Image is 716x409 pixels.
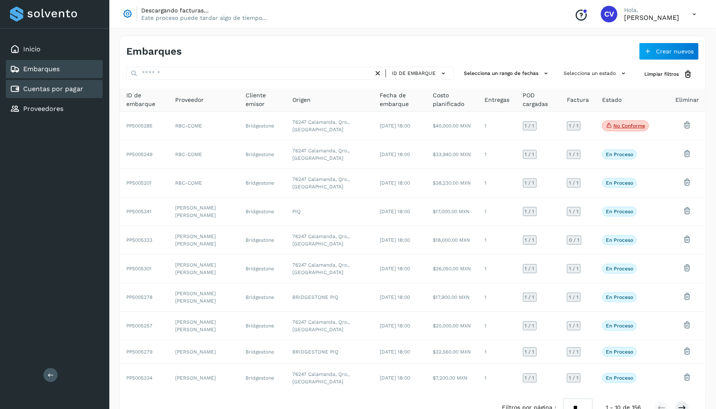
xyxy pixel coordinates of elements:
[392,70,436,77] span: ID de embarque
[239,283,286,312] td: Bridgestone
[126,180,152,186] span: PP5005201
[239,255,286,283] td: Bridgestone
[478,255,516,283] td: 1
[426,364,478,392] td: $7,200.00 MXN
[569,349,579,354] span: 1 / 1
[286,255,373,283] td: 76247 Calamanda, Qro., [GEOGRAPHIC_DATA]
[478,364,516,392] td: 1
[478,169,516,197] td: 1
[525,238,535,243] span: 1 / 1
[569,123,579,128] span: 1 / 1
[126,323,152,329] span: PP5005257
[169,197,239,226] td: [PERSON_NAME] [PERSON_NAME]
[126,46,182,58] h4: Embarques
[606,323,633,329] p: En proceso
[380,349,410,355] span: [DATE] 18:00
[426,140,478,169] td: $33,940.00 MXN
[525,152,535,157] span: 1 / 1
[380,123,410,129] span: [DATE] 18:00
[239,197,286,226] td: Bridgestone
[644,70,679,78] span: Limpiar filtros
[286,197,373,226] td: PIQ
[624,7,679,14] p: Hola,
[380,180,410,186] span: [DATE] 18:00
[525,295,535,300] span: 1 / 1
[169,340,239,364] td: [PERSON_NAME]
[389,67,450,79] button: ID de embarque
[169,140,239,169] td: RBC-COME
[286,140,373,169] td: 76247 Calamanda, Qro., [GEOGRAPHIC_DATA]
[426,226,478,255] td: $18,000.00 MXN
[175,96,204,104] span: Proveedor
[141,14,267,22] p: Este proceso puede tardar algo de tiempo...
[380,209,410,214] span: [DATE] 18:00
[286,169,373,197] td: 76247 Calamanda, Qro., [GEOGRAPHIC_DATA]
[606,294,633,300] p: En proceso
[126,375,152,381] span: PP5005334
[286,283,373,312] td: BRIDGESTONE PIQ
[569,238,579,243] span: 0 / 1
[380,266,410,272] span: [DATE] 18:00
[525,209,535,214] span: 1 / 1
[569,323,579,328] span: 1 / 1
[602,96,622,104] span: Estado
[286,112,373,140] td: 76247 Calamanda, Qro., [GEOGRAPHIC_DATA]
[569,180,579,185] span: 1 / 1
[426,340,478,364] td: $32,560.00 MXN
[478,226,516,255] td: 1
[380,237,410,243] span: [DATE] 18:00
[433,91,471,108] span: Costo planificado
[169,226,239,255] td: [PERSON_NAME] [PERSON_NAME]
[675,96,699,104] span: Eliminar
[169,283,239,312] td: [PERSON_NAME] [PERSON_NAME]
[613,123,645,129] p: No conforme
[525,375,535,380] span: 1 / 1
[606,152,633,157] p: En proceso
[426,312,478,340] td: $20,000.00 MXN
[525,266,535,271] span: 1 / 1
[286,340,373,364] td: BRIDGESTONE PIQ
[286,312,373,340] td: 76247 Calamanda, Qro., [GEOGRAPHIC_DATA]
[169,169,239,197] td: RBC-COME
[478,312,516,340] td: 1
[23,45,41,53] a: Inicio
[126,266,152,272] span: PP5005301
[426,283,478,312] td: $17,900.00 MXN
[169,312,239,340] td: [PERSON_NAME] [PERSON_NAME]
[6,40,103,58] div: Inicio
[569,375,579,380] span: 1 / 1
[606,349,633,355] p: En proceso
[426,112,478,140] td: $40,000.00 MXN
[126,123,152,129] span: PP5005285
[426,255,478,283] td: $26,050.00 MXN
[569,209,579,214] span: 1 / 1
[525,123,535,128] span: 1 / 1
[380,294,410,300] span: [DATE] 18:00
[525,349,535,354] span: 1 / 1
[485,96,510,104] span: Entregas
[380,152,410,157] span: [DATE] 18:00
[292,96,311,104] span: Origen
[478,340,516,364] td: 1
[569,295,579,300] span: 1 / 1
[638,67,699,82] button: Limpiar filtros
[478,112,516,140] td: 1
[126,294,152,300] span: PP5005278
[380,91,420,108] span: Fecha de embarque
[169,255,239,283] td: [PERSON_NAME] [PERSON_NAME]
[525,323,535,328] span: 1 / 1
[606,209,633,214] p: En proceso
[126,349,152,355] span: PP5005279
[286,226,373,255] td: 76247 Calamanda, Qro., [GEOGRAPHIC_DATA]
[239,312,286,340] td: Bridgestone
[624,14,679,22] p: Conrado Vargas Cabrera
[286,364,373,392] td: 76247 Calamanda, Qro., [GEOGRAPHIC_DATA]
[560,67,631,80] button: Selecciona un estado
[126,237,152,243] span: PP5005333
[426,169,478,197] td: $38,230.00 MXN
[606,266,633,272] p: En proceso
[239,226,286,255] td: Bridgestone
[169,364,239,392] td: [PERSON_NAME]
[6,60,103,78] div: Embarques
[141,7,267,14] p: Descargando facturas...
